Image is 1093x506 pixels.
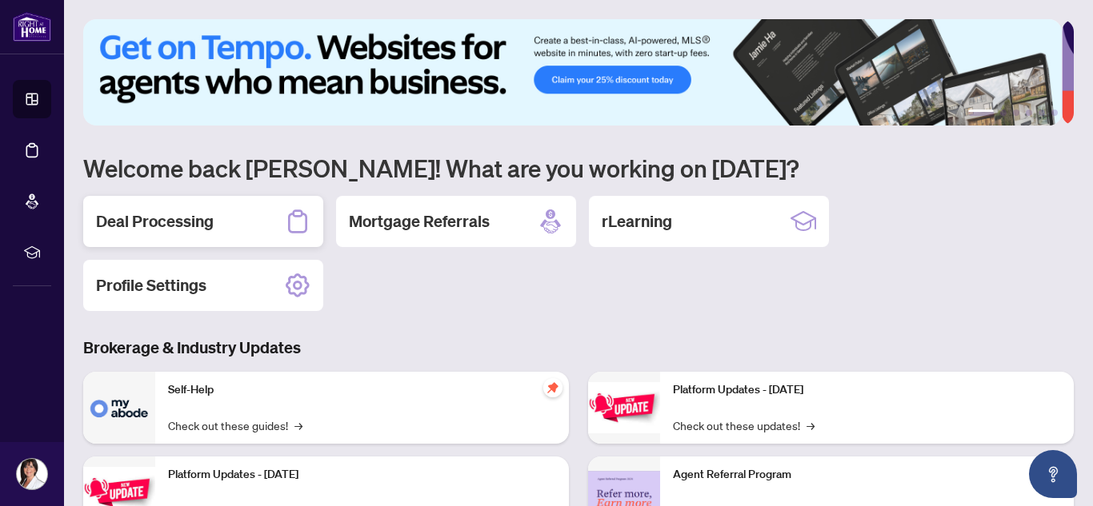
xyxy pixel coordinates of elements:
[673,381,1061,399] p: Platform Updates - [DATE]
[968,110,994,116] button: 1
[1039,110,1045,116] button: 5
[17,459,47,489] img: Profile Icon
[673,466,1061,484] p: Agent Referral Program
[96,210,214,233] h2: Deal Processing
[602,210,672,233] h2: rLearning
[96,274,206,297] h2: Profile Settings
[1013,110,1019,116] button: 3
[83,153,1074,183] h1: Welcome back [PERSON_NAME]! What are you working on [DATE]?
[1000,110,1007,116] button: 2
[807,416,815,434] span: →
[294,416,302,434] span: →
[588,382,660,432] img: Platform Updates - June 23, 2025
[673,416,815,434] a: Check out these updates!→
[13,12,51,42] img: logo
[1026,110,1032,116] button: 4
[1029,450,1077,498] button: Open asap
[168,381,556,399] p: Self-Help
[349,210,490,233] h2: Mortgage Referrals
[1051,110,1058,116] button: 6
[168,466,556,484] p: Platform Updates - [DATE]
[83,337,1074,359] h3: Brokerage & Industry Updates
[83,19,1062,126] img: Slide 0
[168,416,302,434] a: Check out these guides!→
[83,372,155,444] img: Self-Help
[543,378,563,397] span: pushpin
